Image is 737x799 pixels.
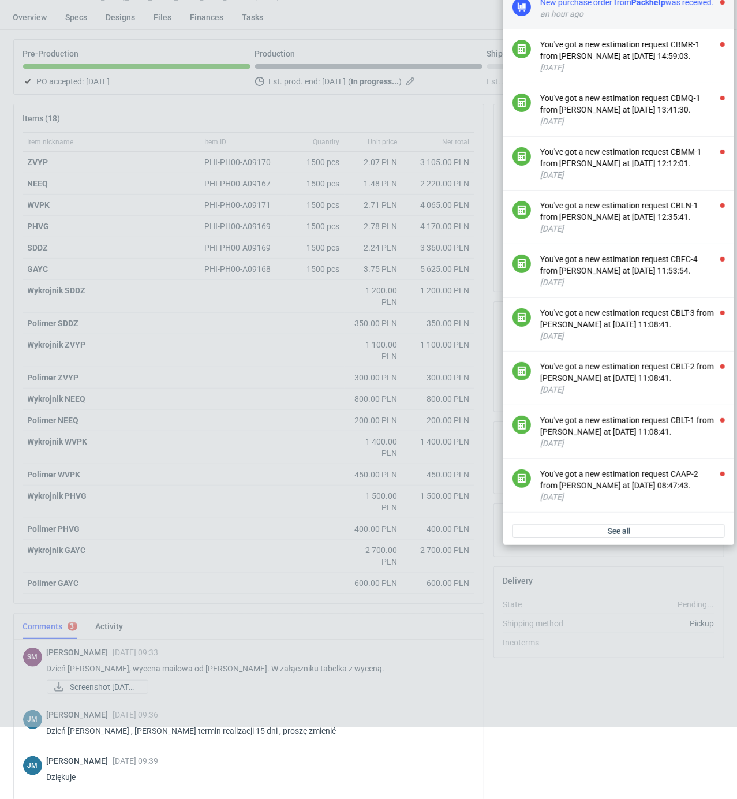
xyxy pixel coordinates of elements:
[540,115,725,127] div: [DATE]
[47,724,465,738] p: Dzień [PERSON_NAME] , [PERSON_NAME] termin realizacji 15 dni , proszę zmienić
[540,277,725,288] div: [DATE]
[540,253,725,288] button: You've got a new estimation request CBFC-4 from [PERSON_NAME] at [DATE] 11:53:54.[DATE]
[512,524,725,538] a: See all
[540,307,725,330] div: You've got a new estimation request CBLT-3 from [PERSON_NAME] at [DATE] 11:08:41.
[540,223,725,234] div: [DATE]
[540,438,725,449] div: [DATE]
[540,384,725,395] div: [DATE]
[540,200,725,234] button: You've got a new estimation request CBLN-1 from [PERSON_NAME] at [DATE] 12:35:41.[DATE]
[23,756,42,775] figcaption: JM
[540,330,725,342] div: [DATE]
[540,39,725,73] button: You've got a new estimation request CBMR-1 from [PERSON_NAME] at [DATE] 14:59:03.[DATE]
[540,92,725,115] div: You've got a new estimation request CBMQ-1 from [PERSON_NAME] at [DATE] 13:41:30.
[540,468,725,491] div: You've got a new estimation request CAAP-2 from [PERSON_NAME] at [DATE] 08:47:43.
[540,200,725,223] div: You've got a new estimation request CBLN-1 from [PERSON_NAME] at [DATE] 12:35:41.
[540,468,725,503] button: You've got a new estimation request CAAP-2 from [PERSON_NAME] at [DATE] 08:47:43.[DATE]
[23,756,42,775] div: Joanna Myślak
[47,770,465,784] p: Dziękuje
[540,361,725,384] div: You've got a new estimation request CBLT-2 from [PERSON_NAME] at [DATE] 11:08:41.
[540,169,725,181] div: [DATE]
[113,756,159,766] span: [DATE] 09:39
[540,361,725,395] button: You've got a new estimation request CBLT-2 from [PERSON_NAME] at [DATE] 11:08:41.[DATE]
[540,253,725,277] div: You've got a new estimation request CBFC-4 from [PERSON_NAME] at [DATE] 11:53:54.
[540,62,725,73] div: [DATE]
[540,146,725,169] div: You've got a new estimation request CBMM-1 from [PERSON_NAME] at [DATE] 12:12:01.
[47,756,113,766] span: [PERSON_NAME]
[540,92,725,127] button: You've got a new estimation request CBMQ-1 from [PERSON_NAME] at [DATE] 13:41:30.[DATE]
[540,415,725,438] div: You've got a new estimation request CBLT-1 from [PERSON_NAME] at [DATE] 11:08:41.
[540,307,725,342] button: You've got a new estimation request CBLT-3 from [PERSON_NAME] at [DATE] 11:08:41.[DATE]
[540,491,725,503] div: [DATE]
[608,527,630,535] span: See all
[540,39,725,62] div: You've got a new estimation request CBMR-1 from [PERSON_NAME] at [DATE] 14:59:03.
[540,415,725,449] button: You've got a new estimation request CBLT-1 from [PERSON_NAME] at [DATE] 11:08:41.[DATE]
[540,8,725,20] div: an hour ago
[540,146,725,181] button: You've got a new estimation request CBMM-1 from [PERSON_NAME] at [DATE] 12:12:01.[DATE]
